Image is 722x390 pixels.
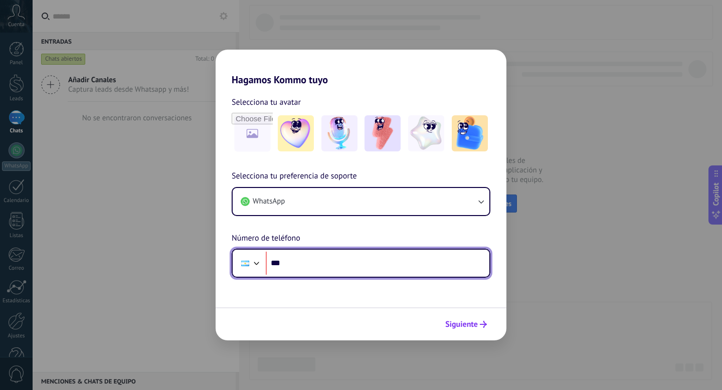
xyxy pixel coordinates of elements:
span: Número de teléfono [232,232,300,245]
span: Siguiente [445,321,478,328]
h2: Hagamos Kommo tuyo [216,50,506,86]
span: WhatsApp [253,197,285,207]
img: -4.jpeg [408,115,444,151]
img: -5.jpeg [452,115,488,151]
div: Argentina: + 54 [236,253,255,274]
button: Siguiente [441,316,491,333]
img: -2.jpeg [321,115,357,151]
span: Selecciona tu avatar [232,96,301,109]
button: WhatsApp [233,188,489,215]
img: -1.jpeg [278,115,314,151]
img: -3.jpeg [365,115,401,151]
span: Selecciona tu preferencia de soporte [232,170,357,183]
